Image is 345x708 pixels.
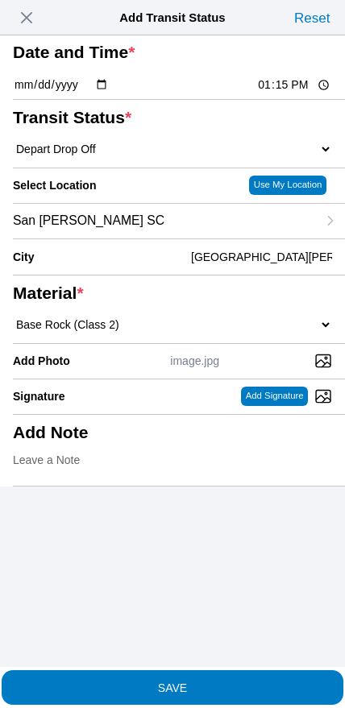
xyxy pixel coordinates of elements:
[13,390,65,403] label: Signature
[13,423,326,442] ion-label: Add Note
[2,670,343,705] ion-button: SAVE
[249,176,326,195] ion-button: Use My Location
[290,5,334,31] ion-button: Reset
[13,250,185,263] ion-label: City
[13,284,326,303] ion-label: Material
[13,43,326,62] ion-label: Date and Time
[13,108,326,127] ion-label: Transit Status
[13,213,164,228] span: San [PERSON_NAME] SC
[13,179,96,192] label: Select Location
[241,387,308,406] ion-button: Add Signature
